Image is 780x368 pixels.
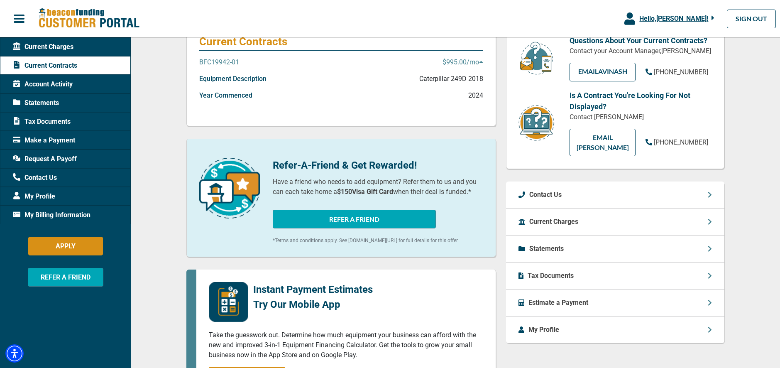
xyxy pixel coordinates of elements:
p: Refer-A-Friend & Get Rewarded! [273,158,483,173]
p: 2024 [468,91,483,101]
span: My Profile [13,191,55,201]
span: [PHONE_NUMBER] [654,138,708,146]
p: Tax Documents [528,271,574,281]
p: Questions About Your Current Contracts? [570,35,712,46]
p: $995.00 /mo [443,57,483,67]
p: Contact [PERSON_NAME] [570,112,712,122]
img: mobile-app-logo.png [209,282,248,322]
img: contract-icon.png [518,104,555,142]
p: Equipment Description [199,74,267,84]
p: BFC19942-01 [199,57,239,67]
span: Make a Payment [13,135,75,145]
p: Current Charges [529,217,578,227]
button: REFER A FRIEND [273,210,436,228]
p: Have a friend who needs to add equipment? Refer them to us and you can each take home a when thei... [273,177,483,197]
p: Estimate a Payment [528,298,588,308]
a: [PHONE_NUMBER] [646,137,708,147]
div: Accessibility Menu [5,344,24,363]
p: Year Commenced [199,91,252,101]
p: Contact Us [529,190,562,200]
span: Request A Payoff [13,154,77,164]
p: Is A Contract You're Looking For Not Displayed? [570,90,712,112]
p: Current Contracts [199,35,483,48]
button: APPLY [28,237,103,255]
a: EMAILAvinash [570,63,636,81]
button: REFER A FRIEND [28,268,103,287]
img: customer-service.png [518,41,555,76]
a: [PHONE_NUMBER] [646,67,708,77]
span: My Billing Information [13,210,90,220]
p: Take the guesswork out. Determine how much equipment your business can afford with the new and im... [209,330,483,360]
p: My Profile [528,325,559,335]
p: Instant Payment Estimates [253,282,373,297]
span: Tax Documents [13,117,71,127]
p: Statements [529,244,564,254]
span: [PHONE_NUMBER] [654,68,708,76]
p: Try Our Mobile App [253,297,373,312]
span: Statements [13,98,59,108]
img: Beacon Funding Customer Portal Logo [38,8,139,29]
p: *Terms and conditions apply. See [DOMAIN_NAME][URL] for full details for this offer. [273,237,483,244]
img: refer-a-friend-icon.png [199,158,260,218]
p: Caterpillar 249D 2018 [419,74,483,84]
span: Contact Us [13,173,57,183]
span: Current Charges [13,42,73,52]
a: SIGN OUT [727,10,776,28]
b: $150 Visa Gift Card [337,188,393,196]
span: Hello, [PERSON_NAME] ! [639,15,708,22]
span: Current Contracts [13,61,77,71]
span: Account Activity [13,79,73,89]
p: Contact your Account Manager, [PERSON_NAME] [570,46,712,56]
a: EMAIL [PERSON_NAME] [570,129,636,156]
